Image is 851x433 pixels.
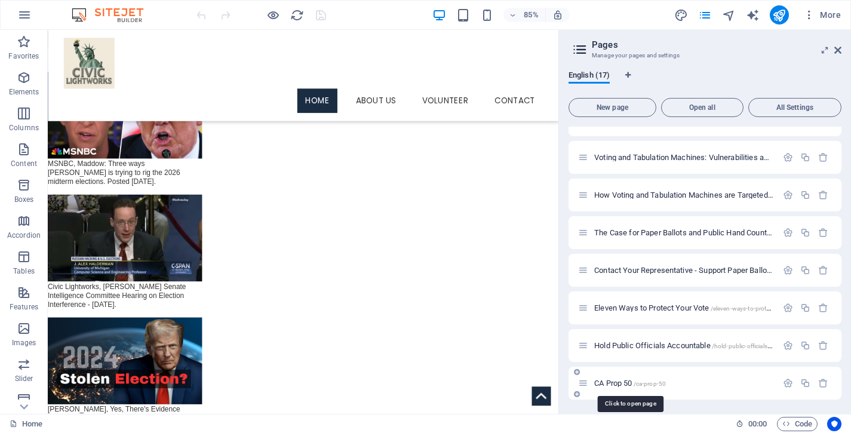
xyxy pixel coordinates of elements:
[9,87,39,97] p: Elements
[783,228,793,238] div: Settings
[569,70,841,93] div: Language Tabs
[591,266,777,274] div: Contact Your Representative - Support Paper Ballots and Public Hand Counts
[800,303,810,313] div: Duplicate
[818,340,828,351] div: Remove
[634,380,666,387] span: /ca-prop-50
[591,191,777,199] div: How Voting and Tabulation Machines are Targeted/how-voting-and-tabulation-machines-are-targeted
[736,417,767,431] h6: Session time
[521,8,540,22] h6: 85%
[800,340,810,351] div: Duplicate
[803,9,841,21] span: More
[592,39,841,50] h2: Pages
[591,342,777,349] div: Hold Public Officials Accountable/hold-public-officials-accountable
[818,152,828,162] div: Remove
[783,152,793,162] div: Settings
[592,50,818,61] h3: Manage your pages and settings
[591,229,777,237] div: The Case for Paper Ballots and Public Hand Counts/the-case-for-paper-ballots-and-public-hand-counts
[783,378,793,388] div: Settings
[746,8,760,22] button: text_generator
[591,379,777,387] div: CA Prop 50/ca-prop-50
[818,265,828,275] div: Remove
[722,8,736,22] button: navigator
[754,104,836,111] span: All Settings
[818,190,828,200] div: Remove
[591,304,777,312] div: Eleven Ways to Protect Your Vote/eleven-ways-to-protect-your-vote
[698,8,712,22] button: pages
[12,338,36,348] p: Images
[783,340,793,351] div: Settings
[746,8,760,22] i: AI Writer
[827,417,841,431] button: Usercentrics
[748,417,767,431] span: 00 00
[7,231,41,240] p: Accordion
[594,379,666,388] span: CA Prop 50
[674,8,688,22] i: Design (Ctrl+Alt+Y)
[698,8,712,22] i: Pages (Ctrl+Alt+S)
[661,98,744,117] button: Open all
[800,265,810,275] div: Duplicate
[8,51,39,61] p: Favorites
[552,10,563,20] i: On resize automatically adjust zoom level to fit chosen device.
[772,8,786,22] i: Publish
[783,190,793,200] div: Settings
[15,374,33,383] p: Slider
[783,303,793,313] div: Settings
[503,8,546,22] button: 85%
[574,104,651,111] span: New page
[711,305,803,312] span: /eleven-ways-to-protect-your-vote
[748,98,841,117] button: All Settings
[14,195,34,204] p: Boxes
[800,190,810,200] div: Duplicate
[674,8,689,22] button: design
[666,104,738,111] span: Open all
[770,5,789,24] button: publish
[800,228,810,238] div: Duplicate
[290,8,304,22] i: Reload page
[591,153,777,161] div: Voting and Tabulation Machines: Vulnerabilities and Risks
[569,68,610,85] span: English (17)
[569,98,656,117] button: New page
[800,152,810,162] div: Duplicate
[594,341,802,350] span: Hold Public Officials Accountable
[266,8,280,22] button: Click here to leave preview mode and continue editing
[783,265,793,275] div: Settings
[800,378,810,388] div: Duplicate
[798,5,846,24] button: More
[594,303,802,312] span: Click to open page
[10,417,42,431] a: Click to cancel selection. Double-click to open Pages
[13,266,35,276] p: Tables
[9,123,39,133] p: Columns
[712,343,803,349] span: /hold-public-officials-accountable
[290,8,304,22] button: reload
[818,303,828,313] div: Remove
[777,417,818,431] button: Code
[818,228,828,238] div: Remove
[782,417,812,431] span: Code
[818,378,828,388] div: Remove
[757,419,758,428] span: :
[10,302,38,312] p: Features
[11,159,37,168] p: Content
[69,8,158,22] img: Editor Logo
